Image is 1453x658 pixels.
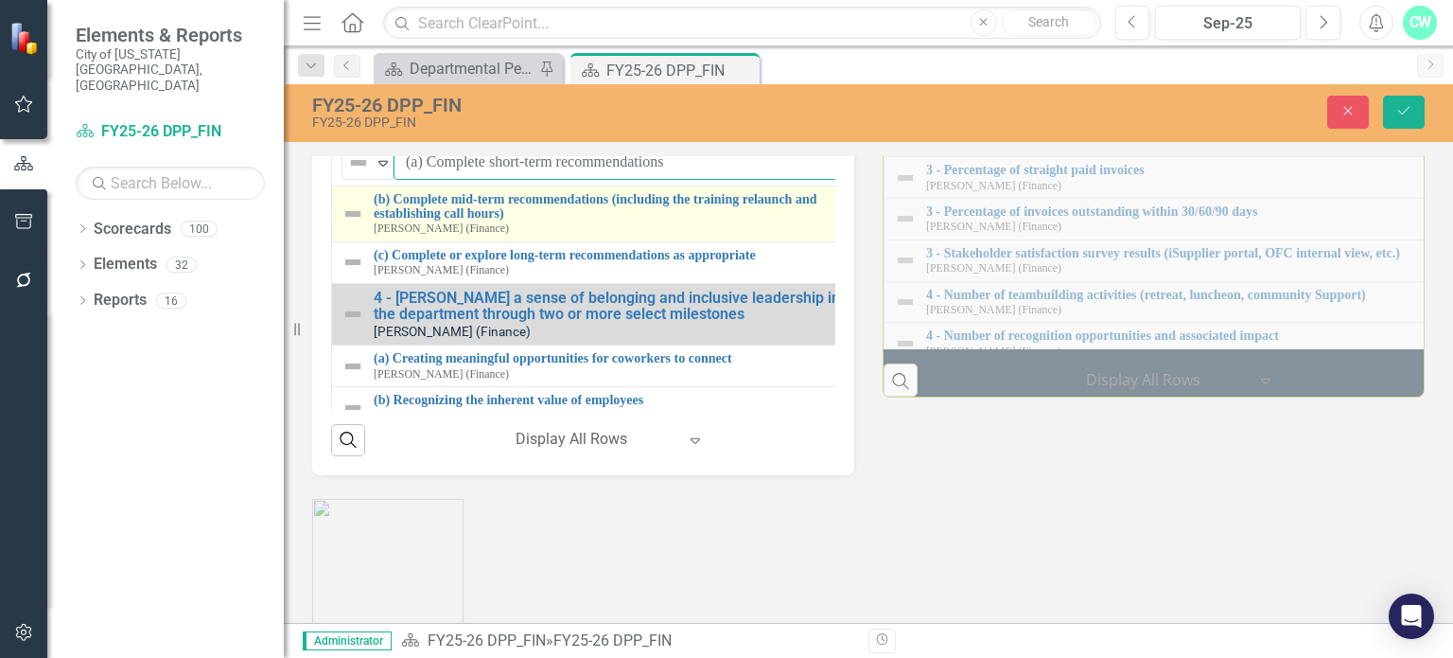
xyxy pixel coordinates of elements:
[156,293,186,309] div: 16
[1162,12,1294,35] div: Sep-25
[166,257,197,273] div: 32
[410,57,534,80] div: Departmental Performance Plans
[9,21,43,54] img: ClearPoint Strategy
[312,95,928,116] div: FY25-26 DPP_FIN
[374,264,509,276] small: [PERSON_NAME] (Finance)
[341,397,364,419] img: Not Defined
[378,57,534,80] a: Departmental Performance Plans
[374,222,509,235] small: [PERSON_NAME] (Finance)
[428,631,546,649] a: FY25-26 DPP_FIN
[374,192,863,222] a: (b) Complete mid-term recommendations (including the training relaunch and establishing call hours)
[1403,6,1437,40] button: CW
[1155,6,1301,40] button: Sep-25
[394,145,863,180] input: Name
[374,393,863,407] a: (b) Recognizing the inherent value of employees
[1389,594,1434,639] div: Open Intercom Messenger
[374,368,509,381] small: [PERSON_NAME] (Finance)
[1028,14,1069,29] span: Search
[341,251,364,274] img: Not Defined
[1002,9,1096,36] button: Search
[553,631,672,649] div: FY25-26 DPP_FIN
[94,254,157,276] a: Elements
[76,46,265,93] small: City of [US_STATE][GEOGRAPHIC_DATA], [GEOGRAPHIC_DATA]
[383,7,1100,40] input: Search ClearPoint...
[374,325,531,339] small: [PERSON_NAME] (Finance)
[341,203,364,225] img: Not Defined
[181,221,218,237] div: 100
[94,290,147,311] a: Reports
[374,248,863,262] a: (c) Complete or explore long-term recommendations as appropriate
[76,24,265,46] span: Elements & Reports
[94,219,171,240] a: Scorecards
[341,303,364,326] img: Not Defined
[341,355,364,378] img: Not Defined
[606,59,755,82] div: FY25-26 DPP_FIN
[374,351,863,365] a: (a) Creating meaningful opportunities for coworkers to connect
[303,631,392,650] span: Administrator
[374,290,863,323] a: 4 - [PERSON_NAME] a sense of belonging and inclusive leadership in the department through two or ...
[312,116,928,130] div: FY25-26 DPP_FIN
[76,121,265,143] a: FY25-26 DPP_FIN
[401,631,854,652] div: »
[347,151,370,174] img: Not Defined
[76,167,265,200] input: Search Below...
